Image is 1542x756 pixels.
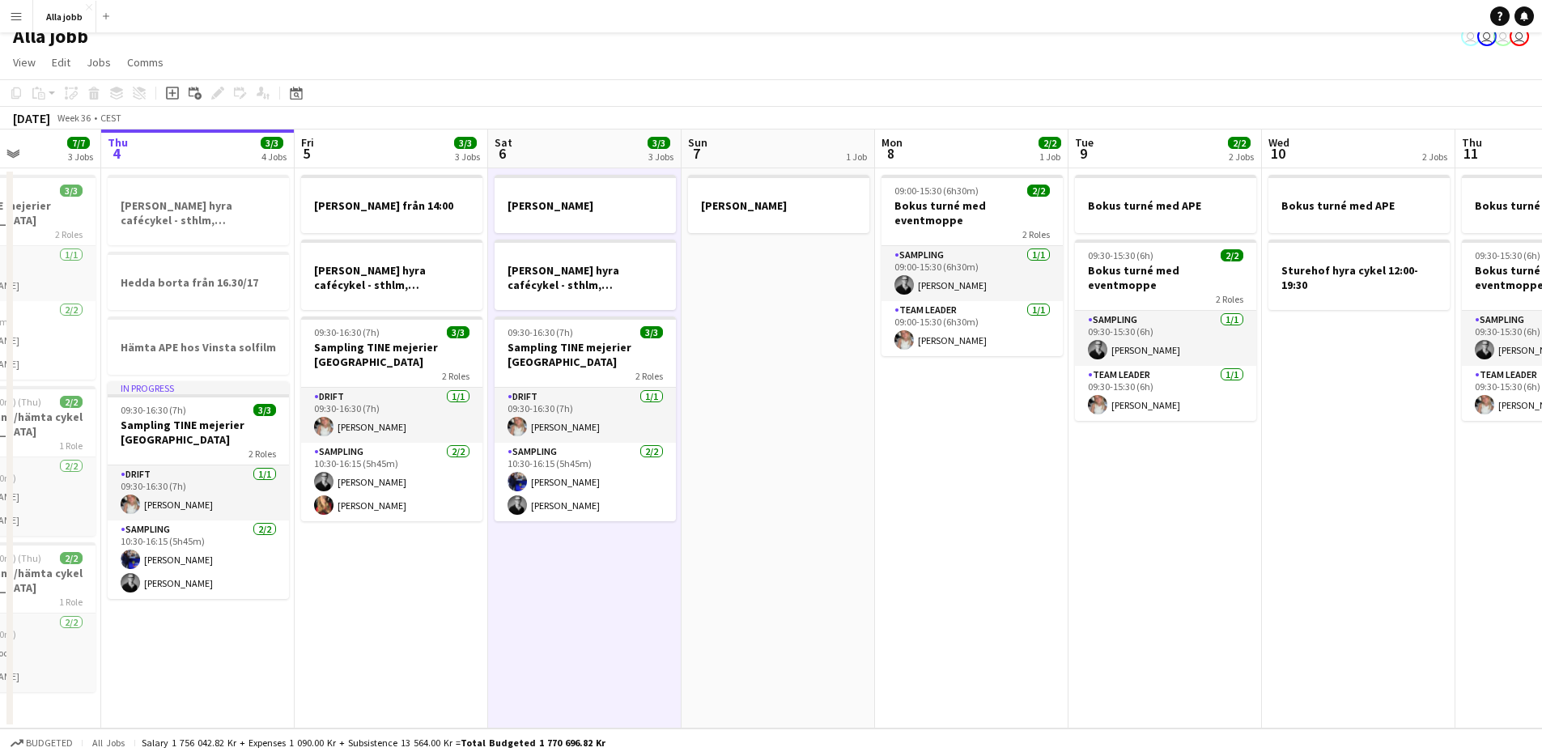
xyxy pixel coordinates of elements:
[13,55,36,70] span: View
[100,112,121,124] div: CEST
[33,1,96,32] button: Alla jobb
[1510,27,1529,46] app-user-avatar: Stina Dahl
[1039,151,1060,163] div: 1 Job
[1075,175,1256,233] app-job-card: Bokus turné med APE
[108,465,289,520] app-card-role: Drift1/109:30-16:30 (7h)[PERSON_NAME]
[1422,151,1447,163] div: 2 Jobs
[1268,135,1289,150] span: Wed
[495,198,676,213] h3: [PERSON_NAME]
[1073,144,1094,163] span: 9
[881,301,1063,356] app-card-role: Team Leader1/109:00-15:30 (6h30m)[PERSON_NAME]
[454,137,477,149] span: 3/3
[301,263,482,292] h3: [PERSON_NAME] hyra cafécykel - sthlm, [GEOGRAPHIC_DATA], cph
[894,185,979,197] span: 09:00-15:30 (6h30m)
[688,198,869,213] h3: [PERSON_NAME]
[108,175,289,245] app-job-card: [PERSON_NAME] hyra cafécykel - sthlm, [GEOGRAPHIC_DATA], cph
[301,443,482,521] app-card-role: Sampling2/210:30-16:15 (5h45m)[PERSON_NAME][PERSON_NAME]
[1266,144,1289,163] span: 10
[108,275,289,290] h3: Hedda borta från 16.30/17
[447,326,469,338] span: 3/3
[881,135,903,150] span: Mon
[846,151,867,163] div: 1 Job
[495,263,676,292] h3: [PERSON_NAME] hyra cafécykel - sthlm, [GEOGRAPHIC_DATA], cph
[59,440,83,452] span: 1 Role
[1075,198,1256,213] h3: Bokus turné med APE
[492,144,512,163] span: 6
[108,340,289,355] h3: Hämta APE hos Vinsta solfilm
[301,240,482,310] app-job-card: [PERSON_NAME] hyra cafécykel - sthlm, [GEOGRAPHIC_DATA], cph
[455,151,480,163] div: 3 Jobs
[249,448,276,460] span: 2 Roles
[59,596,83,608] span: 1 Role
[89,737,128,749] span: All jobs
[108,252,289,310] app-job-card: Hedda borta från 16.30/17
[1027,185,1050,197] span: 2/2
[108,520,289,599] app-card-role: Sampling2/210:30-16:15 (5h45m)[PERSON_NAME][PERSON_NAME]
[60,185,83,197] span: 3/3
[1088,249,1153,261] span: 09:30-15:30 (6h)
[495,240,676,310] app-job-card: [PERSON_NAME] hyra cafécykel - sthlm, [GEOGRAPHIC_DATA], cph
[301,316,482,521] app-job-card: 09:30-16:30 (7h)3/3Sampling TINE mejerier [GEOGRAPHIC_DATA]2 RolesDrift1/109:30-16:30 (7h)[PERSON...
[1462,135,1482,150] span: Thu
[1039,137,1061,149] span: 2/2
[648,137,670,149] span: 3/3
[1075,263,1256,292] h3: Bokus turné med eventmoppe
[60,552,83,564] span: 2/2
[68,151,93,163] div: 3 Jobs
[879,144,903,163] span: 8
[495,175,676,233] app-job-card: [PERSON_NAME]
[108,418,289,447] h3: Sampling TINE mejerier [GEOGRAPHIC_DATA]
[1228,137,1251,149] span: 2/2
[253,404,276,416] span: 3/3
[108,381,289,394] div: In progress
[121,52,170,73] a: Comms
[108,198,289,227] h3: [PERSON_NAME] hyra cafécykel - sthlm, [GEOGRAPHIC_DATA], cph
[121,404,186,416] span: 09:30-16:30 (7h)
[6,52,42,73] a: View
[640,326,663,338] span: 3/3
[648,151,673,163] div: 3 Jobs
[881,175,1063,356] app-job-card: 09:00-15:30 (6h30m)2/2Bokus turné med eventmoppe2 RolesSampling1/109:00-15:30 (6h30m)[PERSON_NAME...
[108,381,289,599] div: In progress09:30-16:30 (7h)3/3Sampling TINE mejerier [GEOGRAPHIC_DATA]2 RolesDrift1/109:30-16:30 ...
[495,316,676,521] app-job-card: 09:30-16:30 (7h)3/3Sampling TINE mejerier [GEOGRAPHIC_DATA]2 RolesDrift1/109:30-16:30 (7h)[PERSON...
[261,137,283,149] span: 3/3
[53,112,94,124] span: Week 36
[13,110,50,126] div: [DATE]
[495,135,512,150] span: Sat
[686,144,707,163] span: 7
[301,175,482,233] app-job-card: [PERSON_NAME] från 14:00
[1075,135,1094,150] span: Tue
[55,228,83,240] span: 2 Roles
[1475,249,1540,261] span: 09:30-15:30 (6h)
[60,396,83,408] span: 2/2
[495,340,676,369] h3: Sampling TINE mejerier [GEOGRAPHIC_DATA]
[87,55,111,70] span: Jobs
[1229,151,1254,163] div: 2 Jobs
[45,52,77,73] a: Edit
[881,246,1063,301] app-card-role: Sampling1/109:00-15:30 (6h30m)[PERSON_NAME]
[495,388,676,443] app-card-role: Drift1/109:30-16:30 (7h)[PERSON_NAME]
[301,340,482,369] h3: Sampling TINE mejerier [GEOGRAPHIC_DATA]
[314,326,380,338] span: 09:30-16:30 (7h)
[1075,311,1256,366] app-card-role: Sampling1/109:30-15:30 (6h)[PERSON_NAME]
[80,52,117,73] a: Jobs
[688,175,869,233] app-job-card: [PERSON_NAME]
[108,316,289,375] app-job-card: Hämta APE hos Vinsta solfilm
[67,137,90,149] span: 7/7
[1477,27,1497,46] app-user-avatar: Emil Hasselberg
[108,135,128,150] span: Thu
[301,135,314,150] span: Fri
[442,370,469,382] span: 2 Roles
[1268,198,1450,213] h3: Bokus turné med APE
[881,198,1063,227] h3: Bokus turné med eventmoppe
[1268,263,1450,292] h3: Sturehof hyra cykel 12:00-19:30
